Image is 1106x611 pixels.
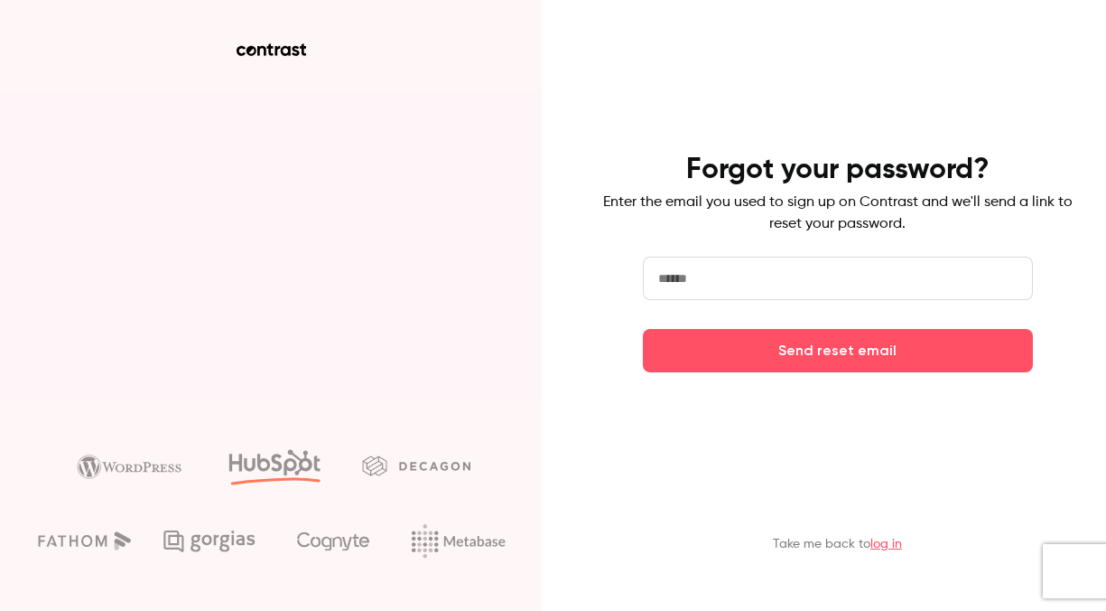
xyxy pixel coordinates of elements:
button: Send reset email [643,329,1033,372]
img: decagon [362,456,470,475]
a: log in [870,538,902,550]
h4: Forgot your password? [686,152,990,188]
p: Enter the email you used to sign up on Contrast and we'll send a link to reset your password. [603,192,1073,235]
p: Take me back to [773,535,902,553]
